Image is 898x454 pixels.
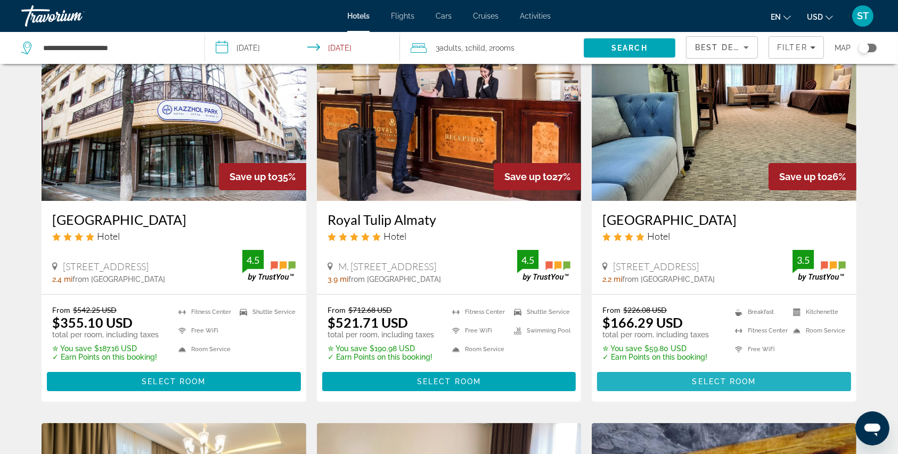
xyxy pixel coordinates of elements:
[517,250,570,281] img: TrustYou guest rating badge
[400,32,584,64] button: Travelers: 3 adults, 1 child
[436,12,452,20] a: Cars
[338,261,436,272] span: M. [STREET_ADDRESS]
[469,44,486,52] span: Child
[328,344,367,353] span: ✮ You save
[692,377,756,386] span: Select Room
[52,330,159,339] p: total per room, including taxes
[219,163,306,190] div: 35%
[857,11,869,21] span: ST
[447,343,509,356] li: Room Service
[730,343,788,356] li: Free WiFi
[647,230,670,242] span: Hotel
[348,275,441,283] span: from [GEOGRAPHIC_DATA]
[47,375,301,386] a: Select Room
[317,30,582,201] img: Royal Tulip Almaty
[807,9,833,25] button: Change currency
[602,344,709,353] p: $59.80 USD
[205,32,399,64] button: Select check in and out date
[97,230,120,242] span: Hotel
[597,372,851,391] button: Select Room
[440,44,462,52] span: Adults
[520,12,551,20] a: Activities
[695,43,750,52] span: Best Deals
[63,261,149,272] span: [STREET_ADDRESS]
[328,314,408,330] ins: $521.71 USD
[623,305,667,314] del: $226.08 USD
[473,12,499,20] a: Cruises
[447,324,509,337] li: Free WiFi
[328,305,346,314] span: From
[348,305,392,314] del: $712.68 USD
[173,305,234,319] li: Fitness Center
[602,314,683,330] ins: $166.29 USD
[391,12,414,20] span: Flights
[328,230,571,242] div: 5 star Hotel
[328,353,434,361] p: ✓ Earn Points on this booking!
[584,38,676,58] button: Search
[851,43,877,53] button: Toggle map
[730,305,788,319] li: Breakfast
[383,230,406,242] span: Hotel
[347,12,370,20] a: Hotels
[234,305,296,319] li: Shuttle Service
[602,353,709,361] p: ✓ Earn Points on this booking!
[793,254,814,266] div: 3.5
[807,13,823,21] span: USD
[142,377,206,386] span: Select Room
[436,40,462,55] span: 3
[52,305,70,314] span: From
[73,305,117,314] del: $542.25 USD
[769,36,824,59] button: Filters
[42,40,189,56] input: Search hotel destination
[173,343,234,356] li: Room Service
[509,324,570,337] li: Swimming Pool
[322,372,576,391] button: Select Room
[730,324,788,337] li: Fitness Center
[52,344,92,353] span: ✮ You save
[613,261,699,272] span: [STREET_ADDRESS]
[793,250,846,281] img: TrustYou guest rating badge
[52,230,296,242] div: 4 star Hotel
[771,13,781,21] span: en
[788,305,846,319] li: Kitchenette
[486,40,515,55] span: , 2
[622,275,715,283] span: from [GEOGRAPHIC_DATA]
[494,163,581,190] div: 27%
[52,275,72,283] span: 2.4 mi
[602,212,846,228] a: [GEOGRAPHIC_DATA]
[517,254,538,266] div: 4.5
[592,30,856,201] img: Grand Hotel Eurasia
[242,254,264,266] div: 4.5
[602,330,709,339] p: total per room, including taxes
[52,344,159,353] p: $187.16 USD
[52,212,296,228] h3: [GEOGRAPHIC_DATA]
[835,40,851,55] span: Map
[47,372,301,391] button: Select Room
[509,305,570,319] li: Shuttle Service
[855,411,889,445] iframe: Кнопка запуска окна обмена сообщениями
[21,2,128,30] a: Travorium
[42,30,306,201] img: Kazzhol Park Hotel Almaty
[504,171,552,182] span: Save up to
[602,230,846,242] div: 4 star Hotel
[602,305,621,314] span: From
[788,324,846,337] li: Room Service
[611,44,648,52] span: Search
[230,171,277,182] span: Save up to
[328,330,434,339] p: total per room, including taxes
[777,43,807,52] span: Filter
[602,275,622,283] span: 2.2 mi
[328,212,571,228] a: Royal Tulip Almaty
[447,305,509,319] li: Fitness Center
[242,250,296,281] img: TrustYou guest rating badge
[72,275,165,283] span: from [GEOGRAPHIC_DATA]
[173,324,234,337] li: Free WiFi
